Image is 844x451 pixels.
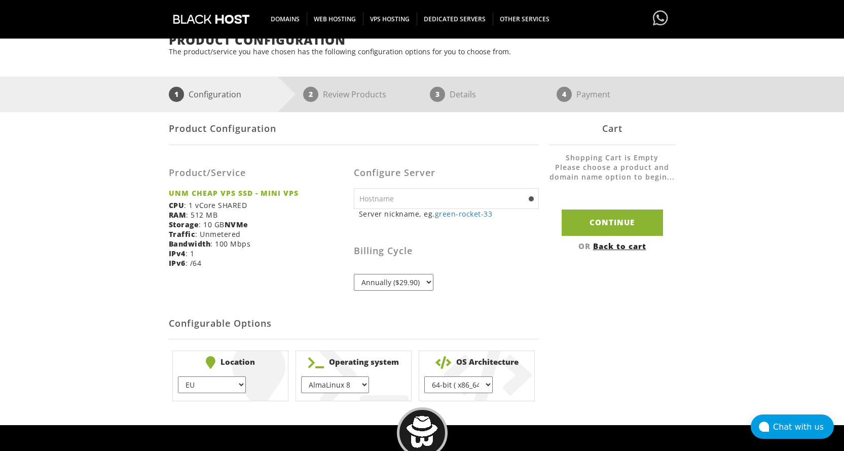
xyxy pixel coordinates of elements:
h3: Billing Cycle [354,246,539,256]
input: Hostname [354,188,539,209]
b: OS Architecture [424,356,529,369]
strong: UNM CHEAP VPS SSD - MINI VPS [169,188,346,198]
p: The product/service you have chosen has the following configuration options for you to choose from. [169,47,676,56]
b: RAM [169,210,187,220]
input: Continue [562,210,663,235]
span: DEDICATED SERVERS [417,13,493,25]
span: OTHER SERVICES [493,13,557,25]
span: 1 [169,87,184,102]
span: 4 [557,87,572,102]
select: } } } } } } [178,376,246,393]
h1: Product Configuration [169,33,676,47]
b: Location [178,356,283,369]
select: } } } } } } } } } } } } } } } } [301,376,369,393]
b: IPv4 [169,249,186,258]
span: WEB HOSTING [307,13,363,25]
b: Storage [169,220,199,229]
button: Chat with us [751,414,834,439]
span: 2 [303,87,318,102]
a: green-rocket-33 [435,209,493,219]
b: Traffic [169,229,196,239]
div: : 1 vCore SHARED : 512 MB : 10 GB : Unmetered : 100 Mbps : 1 : /64 [169,153,354,275]
div: Cart [549,112,676,145]
h3: Configure Server [354,168,539,178]
a: Back to cart [593,241,646,251]
small: Server nickname, eg. [359,209,539,219]
b: CPU [169,200,185,210]
div: OR [549,241,676,251]
p: Details [450,87,476,102]
img: BlackHOST mascont, Blacky. [406,416,438,448]
div: Chat with us [773,422,834,432]
h3: Product/Service [169,168,346,178]
b: Operating system [301,356,406,369]
b: IPv6 [169,258,186,268]
p: Payment [576,87,610,102]
b: Bandwidth [169,239,211,249]
span: VPS HOSTING [363,13,417,25]
div: Product Configuration [169,112,539,145]
select: } } [424,376,492,393]
p: Review Products [323,87,386,102]
b: NVMe [225,220,248,229]
h2: Configurable Options [169,308,539,339]
li: Shopping Cart is Empty Please choose a product and domain name option to begin... [549,153,676,192]
span: DOMAINS [264,13,307,25]
span: 3 [430,87,445,102]
p: Configuration [189,87,241,102]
